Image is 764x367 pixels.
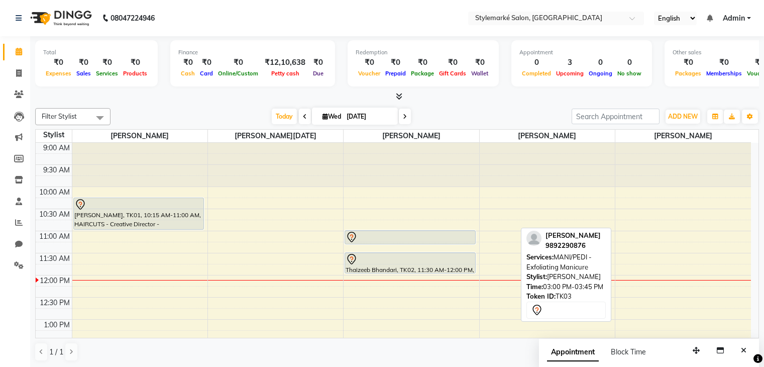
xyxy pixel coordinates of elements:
img: profile [526,231,541,246]
div: ₹0 [215,57,261,68]
span: Services [93,70,121,77]
div: [PERSON_NAME] [526,272,606,282]
div: ₹0 [43,57,74,68]
span: ADD NEW [668,113,698,120]
div: 0 [615,57,644,68]
div: Finance [178,48,327,57]
span: Block Time [611,347,646,356]
span: Online/Custom [215,70,261,77]
span: Voucher [356,70,383,77]
div: 9:00 AM [41,143,72,153]
div: Redemption [356,48,491,57]
span: Package [408,70,436,77]
div: 1:00 PM [42,320,72,330]
span: Completed [519,70,554,77]
div: [PERSON_NAME], TK01, 10:15 AM-11:00 AM, HAIRCUTS - Creative Director - [DEMOGRAPHIC_DATA] [74,198,204,229]
span: Today [272,109,297,124]
span: Appointment [547,343,599,361]
span: Stylist: [526,272,547,281]
div: Stylist [36,130,72,140]
span: [PERSON_NAME] [545,231,601,239]
div: ₹0 [408,57,436,68]
div: 10:30 AM [37,209,72,220]
span: [PERSON_NAME] [344,130,479,142]
div: 3 [554,57,586,68]
span: No show [615,70,644,77]
div: Thaizeeb Bhandari, TK02, 11:00 AM-11:20 AM, WASHES & DRYS - Wash & Blast Dry [345,231,475,244]
div: ₹0 [93,57,121,68]
span: Wallet [469,70,491,77]
span: Filter Stylist [42,112,77,120]
div: 11:30 AM [37,253,72,264]
span: [PERSON_NAME] [615,130,751,142]
span: Petty cash [269,70,302,77]
div: ₹0 [704,57,744,68]
span: Admin [723,13,745,24]
div: 03:00 PM-03:45 PM [526,282,606,292]
span: Services: [526,253,554,261]
div: 12:00 PM [38,276,72,286]
span: Prepaid [383,70,408,77]
div: ₹0 [383,57,408,68]
span: Ongoing [586,70,615,77]
span: Packages [673,70,704,77]
span: Wed [320,113,344,120]
span: 1 / 1 [49,347,63,357]
div: Thaizeeb Bhandari, TK02, 11:30 AM-12:00 PM, WASHES & DRYS - Straight Blow Dry [345,253,475,273]
span: Upcoming [554,70,586,77]
span: [PERSON_NAME] [72,130,207,142]
div: ₹0 [356,57,383,68]
div: ₹0 [436,57,469,68]
div: ₹0 [121,57,150,68]
div: 9892290876 [545,241,601,251]
span: Due [310,70,326,77]
b: 08047224946 [111,4,155,32]
button: Close [736,343,751,358]
div: 0 [519,57,554,68]
input: Search Appointment [572,109,660,124]
div: Appointment [519,48,644,57]
div: 0 [586,57,615,68]
div: 12:30 PM [38,298,72,308]
button: ADD NEW [666,110,700,124]
div: 11:00 AM [37,231,72,242]
input: 2025-09-03 [344,109,394,124]
span: Memberships [704,70,744,77]
span: Cash [178,70,197,77]
span: Time: [526,283,543,291]
div: ₹12,10,638 [261,57,309,68]
div: 9:30 AM [41,165,72,175]
div: TK03 [526,292,606,302]
span: MANI/PEDI - Exfoliating Manicure [526,253,592,271]
div: 10:00 AM [37,187,72,198]
div: ₹0 [469,57,491,68]
span: Sales [74,70,93,77]
img: logo [26,4,94,32]
div: ₹0 [74,57,93,68]
span: ⁠[PERSON_NAME][DATE] [208,130,343,142]
div: ₹0 [197,57,215,68]
div: ₹0 [673,57,704,68]
span: Products [121,70,150,77]
span: Card [197,70,215,77]
span: Expenses [43,70,74,77]
div: ₹0 [178,57,197,68]
div: Total [43,48,150,57]
span: ⁠[PERSON_NAME] [480,130,615,142]
div: ₹0 [309,57,327,68]
span: Gift Cards [436,70,469,77]
span: Token ID: [526,292,556,300]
